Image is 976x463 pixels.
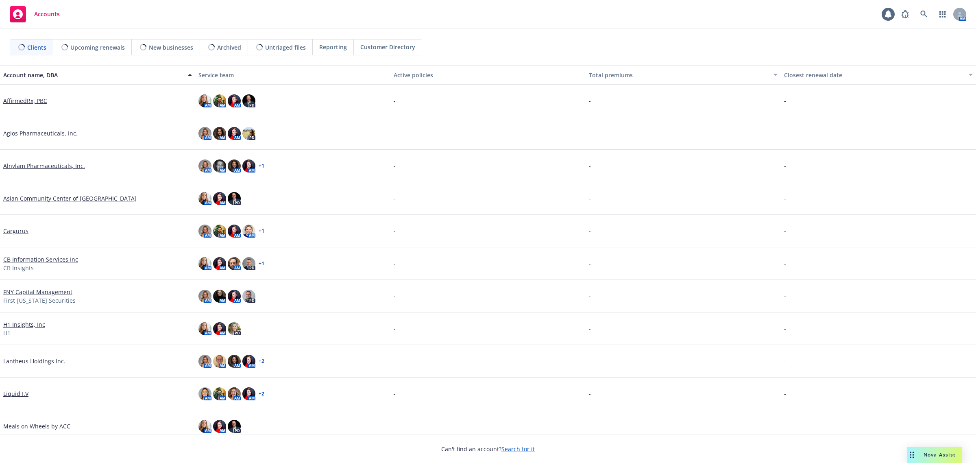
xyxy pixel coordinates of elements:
div: Drag to move [907,447,917,463]
img: photo [198,94,211,107]
span: Archived [217,43,241,52]
span: - [589,357,591,365]
a: + 1 [259,164,264,168]
span: - [394,422,396,430]
a: AffirmedRx, PBC [3,96,47,105]
span: - [589,422,591,430]
a: Meals on Wheels by ACC [3,422,70,430]
a: Liquid I.V [3,389,28,398]
img: photo [198,420,211,433]
button: Active policies [390,65,586,85]
div: Account name, DBA [3,71,183,79]
img: photo [242,225,255,238]
button: Nova Assist [907,447,962,463]
a: Cargurus [3,227,28,235]
img: photo [213,94,226,107]
img: photo [228,387,241,400]
img: photo [198,159,211,173]
img: photo [228,94,241,107]
span: Upcoming renewals [70,43,125,52]
img: photo [213,257,226,270]
a: H1 Insights, Inc [3,320,45,329]
img: photo [242,355,255,368]
span: - [784,389,786,398]
img: photo [242,94,255,107]
span: CB Insights [3,264,34,272]
span: - [394,96,396,105]
span: - [784,292,786,300]
span: - [589,389,591,398]
span: New businesses [149,43,193,52]
span: - [589,129,591,138]
a: FNY Capital Management [3,288,72,296]
img: photo [228,290,241,303]
a: Accounts [7,3,63,26]
a: + 1 [259,261,264,266]
span: - [394,227,396,235]
img: photo [228,257,241,270]
img: photo [198,290,211,303]
img: photo [213,322,226,335]
img: photo [198,355,211,368]
span: H1 [3,329,11,337]
a: CB Information Services Inc [3,255,78,264]
span: - [784,194,786,203]
span: - [394,324,396,333]
span: - [394,162,396,170]
a: Asian Community Center of [GEOGRAPHIC_DATA] [3,194,137,203]
span: - [784,129,786,138]
span: - [589,324,591,333]
div: Active policies [394,71,582,79]
img: photo [198,192,211,205]
div: Closest renewal date [784,71,964,79]
span: - [784,357,786,365]
span: - [394,129,396,138]
span: - [784,422,786,430]
span: - [589,259,591,268]
button: Closest renewal date [781,65,976,85]
img: photo [228,355,241,368]
img: photo [228,225,241,238]
button: Total premiums [586,65,781,85]
img: photo [242,257,255,270]
img: photo [198,322,211,335]
img: photo [228,420,241,433]
img: photo [242,159,255,173]
span: Accounts [34,11,60,17]
a: Alnylam Pharmaceuticals, Inc. [3,162,85,170]
span: - [784,96,786,105]
span: - [784,324,786,333]
a: + 1 [259,229,264,234]
div: Total premiums [589,71,769,79]
img: photo [228,322,241,335]
span: First [US_STATE] Securities [3,296,76,305]
span: Clients [27,43,46,52]
a: + 2 [259,359,264,364]
a: Report a Bug [897,6,913,22]
span: - [589,96,591,105]
img: photo [242,387,255,400]
img: photo [242,290,255,303]
img: photo [213,387,226,400]
a: Search [916,6,932,22]
img: photo [213,159,226,173]
img: photo [228,159,241,173]
img: photo [242,127,255,140]
span: - [394,292,396,300]
img: photo [213,355,226,368]
a: Search for it [501,445,535,453]
img: photo [228,192,241,205]
img: photo [213,420,226,433]
span: Customer Directory [360,43,415,51]
img: photo [213,290,226,303]
a: Agios Pharmaceuticals, Inc. [3,129,78,138]
img: photo [198,225,211,238]
a: Switch app [935,6,951,22]
span: - [589,292,591,300]
span: - [589,194,591,203]
span: - [784,162,786,170]
span: Untriaged files [265,43,306,52]
img: photo [228,127,241,140]
span: - [784,227,786,235]
img: photo [213,127,226,140]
